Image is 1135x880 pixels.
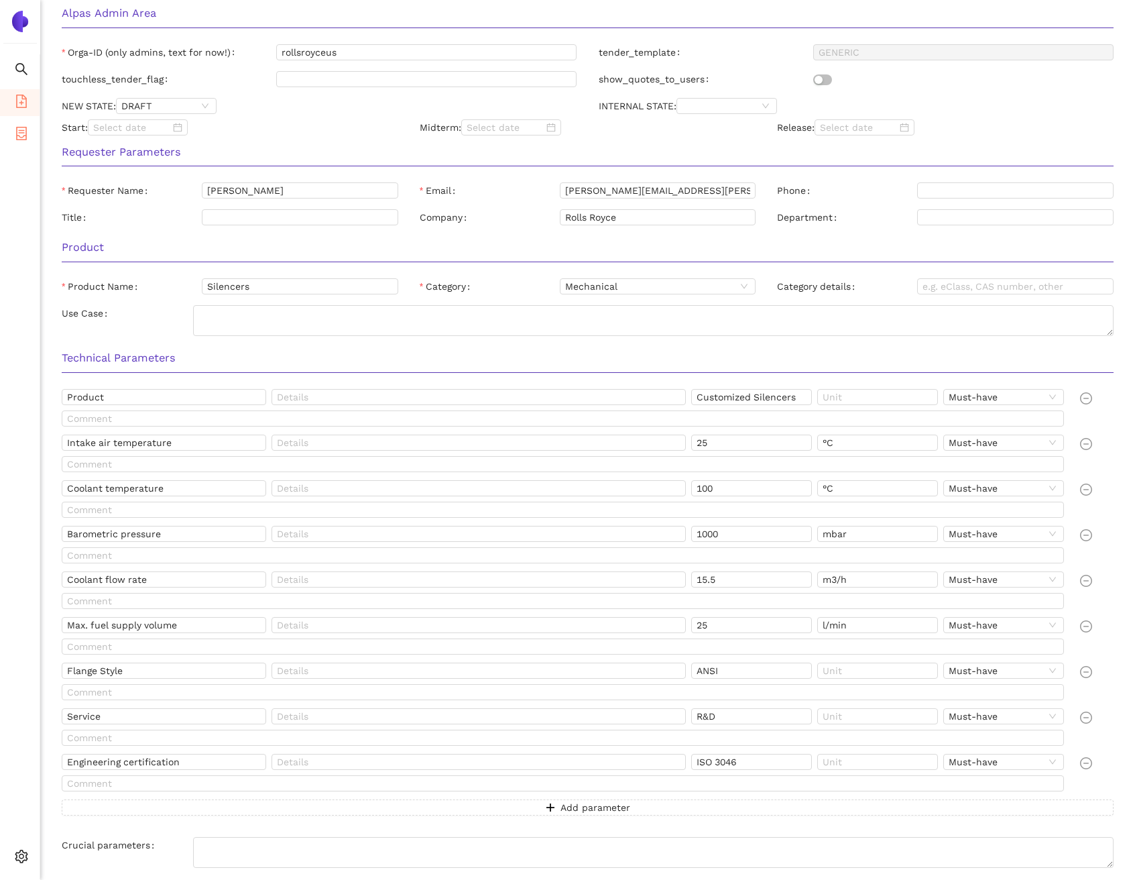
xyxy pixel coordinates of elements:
[817,480,938,496] input: Unit
[15,845,28,872] span: setting
[193,837,1114,868] textarea: Crucial parameters
[62,663,266,679] input: Name
[691,526,812,542] input: Value
[917,182,1114,199] input: Phone
[817,617,938,633] input: Unit
[949,663,1059,678] span: Must-have
[62,389,266,405] input: Name
[62,502,1064,518] input: Comment
[62,730,1064,746] input: Comment
[62,754,266,770] input: Name
[272,526,686,542] input: Details
[62,800,1114,816] button: plusAdd parameter
[817,435,938,451] input: Unit
[93,120,170,135] input: Select date
[777,182,815,199] label: Phone
[202,209,398,225] input: Title
[1080,712,1092,724] span: minus-circle
[813,44,1114,60] input: tender_template
[62,526,266,542] input: Name
[817,754,938,770] input: Unit
[949,572,1059,587] span: Must-have
[202,182,398,199] input: Requester Name
[272,480,686,496] input: Details
[691,663,812,679] input: Value
[817,663,938,679] input: Unit
[777,209,842,225] label: Department
[409,119,767,135] div: Midterm:
[9,11,31,32] img: Logo
[817,526,938,542] input: Unit
[15,90,28,117] span: file-add
[917,209,1114,225] input: Department
[565,279,751,294] span: Mechanical
[766,119,1124,135] div: Release:
[588,98,1125,114] div: INTERNAL STATE:
[949,755,1059,769] span: Must-have
[691,617,812,633] input: Value
[599,71,714,87] label: show_quotes_to_users
[62,144,1114,161] h3: Requester Parameters
[272,754,686,770] input: Details
[62,182,153,199] label: Requester Name
[276,44,577,60] input: Orga-ID (only admins, text for now!)
[813,74,832,85] button: show_quotes_to_users
[193,305,1114,336] textarea: Use Case
[949,481,1059,496] span: Must-have
[62,410,1064,427] input: Comment
[949,390,1059,404] span: Must-have
[817,389,938,405] input: Unit
[691,389,812,405] input: Value
[62,71,173,87] label: touchless_tender_flag
[272,617,686,633] input: Details
[691,754,812,770] input: Value
[1080,575,1092,587] span: minus-circle
[546,803,555,814] span: plus
[15,58,28,85] span: search
[949,618,1059,632] span: Must-have
[15,122,28,149] span: container
[272,389,686,405] input: Details
[599,44,685,60] label: tender_template
[51,119,409,135] div: Start:
[949,709,1059,724] span: Must-have
[691,480,812,496] input: Value
[1080,666,1092,678] span: minus-circle
[817,571,938,588] input: Unit
[62,547,1064,563] input: Comment
[272,435,686,451] input: Details
[420,209,472,225] label: Company
[62,480,266,496] input: Name
[1080,620,1092,632] span: minus-circle
[62,571,266,588] input: Name
[62,708,266,724] input: Name
[62,278,143,294] label: Product Name
[1080,438,1092,450] span: minus-circle
[62,44,240,60] label: Orga-ID (only admins, text for now!)
[62,209,91,225] label: Title
[817,708,938,724] input: Unit
[51,98,588,114] div: NEW STATE:
[62,617,266,633] input: Name
[62,5,1114,22] h3: Alpas Admin Area
[560,182,756,199] input: Email
[202,278,398,294] input: Product Name
[272,571,686,588] input: Details
[777,278,860,294] label: Category details
[420,278,475,294] label: Category
[420,182,461,199] label: Email
[62,684,1064,700] input: Comment
[1080,529,1092,541] span: minus-circle
[62,593,1064,609] input: Comment
[691,571,812,588] input: Value
[121,99,211,113] span: DRAFT
[560,800,630,815] span: Add parameter
[1080,757,1092,769] span: minus-circle
[949,435,1059,450] span: Must-have
[1080,392,1092,404] span: minus-circle
[467,120,544,135] input: Select date
[1080,484,1092,496] span: minus-circle
[62,435,266,451] input: Name
[691,708,812,724] input: Value
[949,527,1059,541] span: Must-have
